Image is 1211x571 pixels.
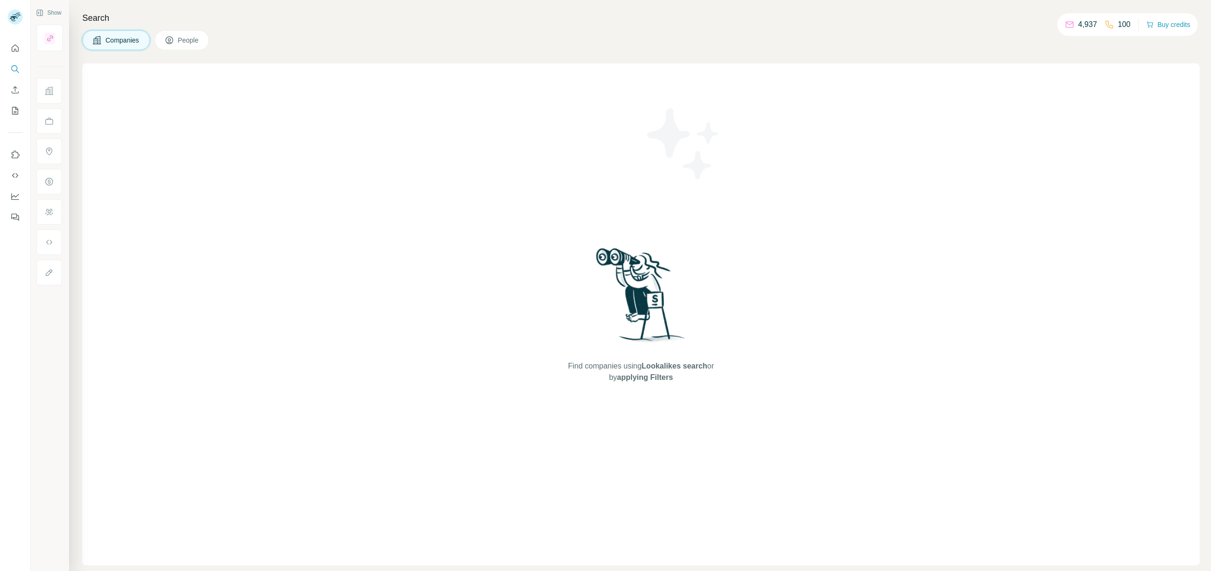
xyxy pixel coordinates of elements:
p: 4,937 [1078,19,1097,30]
span: applying Filters [617,373,673,381]
button: Buy credits [1146,18,1190,31]
h4: Search [82,11,1200,25]
p: 100 [1118,19,1131,30]
span: People [178,35,200,45]
button: Show [29,6,68,20]
span: Find companies using or by [565,360,717,383]
button: Feedback [8,209,23,226]
span: Lookalikes search [641,362,707,370]
button: My lists [8,102,23,119]
button: Search [8,61,23,78]
button: Quick start [8,40,23,57]
img: Surfe Illustration - Woman searching with binoculars [592,246,690,351]
span: Companies [105,35,140,45]
button: Use Surfe on LinkedIn [8,146,23,163]
button: Use Surfe API [8,167,23,184]
button: Dashboard [8,188,23,205]
img: Surfe Illustration - Stars [641,101,726,186]
button: Enrich CSV [8,81,23,98]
